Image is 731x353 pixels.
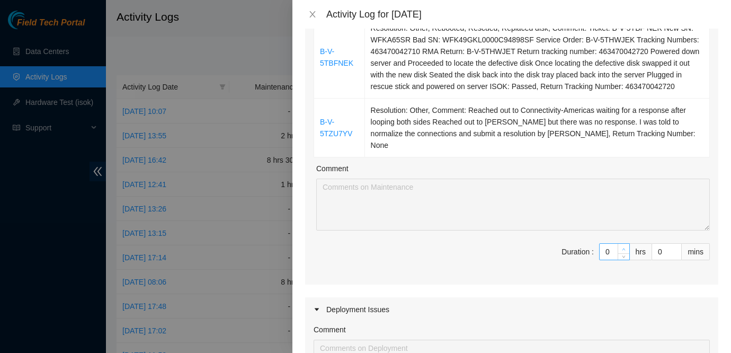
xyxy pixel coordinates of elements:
[320,47,353,67] a: B-V-5TBFNEK
[314,306,320,313] span: caret-right
[618,244,629,253] span: Increase Value
[326,8,718,20] div: Activity Log for [DATE]
[316,179,710,231] textarea: Comment
[618,253,629,260] span: Decrease Value
[365,16,710,99] td: Resolution: Other, Rebooted, Rescued, Replaced disk, Comment: Ticket: B-V-5TBF NEK New SN: WFKA65...
[316,163,349,174] label: Comment
[621,254,627,260] span: down
[308,10,317,19] span: close
[630,243,652,260] div: hrs
[305,297,718,322] div: Deployment Issues
[314,324,346,336] label: Comment
[365,99,710,157] td: Resolution: Other, Comment: Reached out to Connectivity-Americas waiting for a response after loo...
[561,246,594,258] div: Duration :
[621,246,627,252] span: up
[320,118,352,138] a: B-V-5TZU7YV
[682,243,710,260] div: mins
[305,10,320,20] button: Close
